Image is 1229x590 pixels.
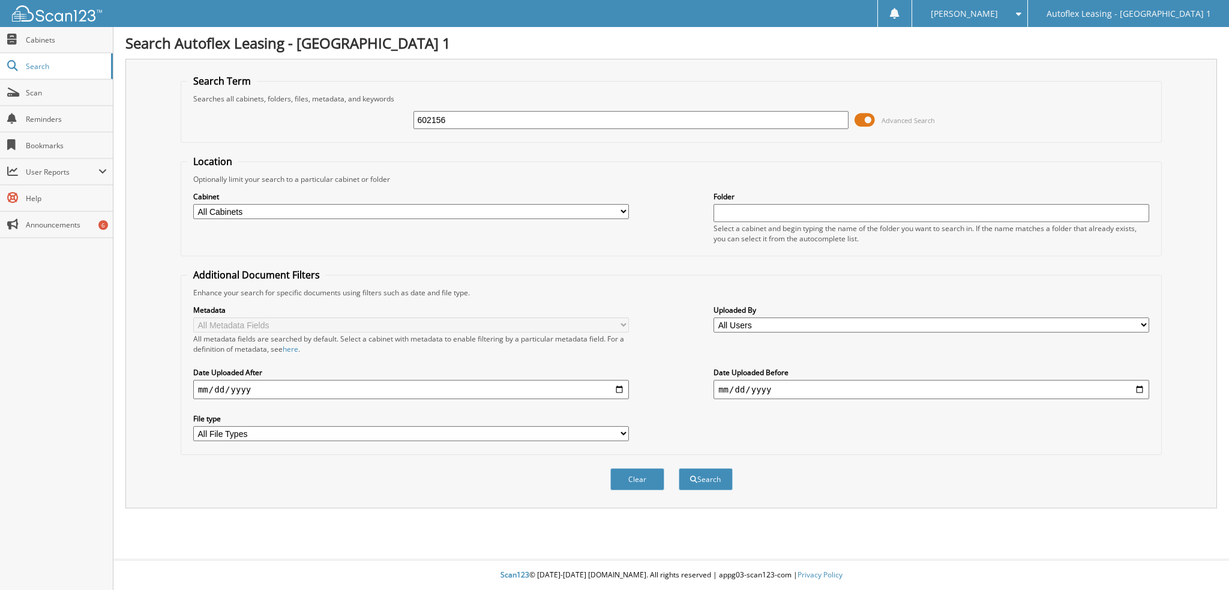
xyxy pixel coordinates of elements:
[193,414,629,424] label: File type
[26,167,98,177] span: User Reports
[679,468,733,490] button: Search
[26,193,107,203] span: Help
[283,344,298,354] a: here
[187,155,238,168] legend: Location
[714,223,1149,244] div: Select a cabinet and begin typing the name of the folder you want to search in. If the name match...
[26,140,107,151] span: Bookmarks
[26,35,107,45] span: Cabinets
[187,268,326,281] legend: Additional Document Filters
[1169,532,1229,590] iframe: Chat Widget
[193,191,629,202] label: Cabinet
[193,380,629,399] input: start
[714,367,1149,378] label: Date Uploaded Before
[12,5,102,22] img: scan123-logo-white.svg
[714,191,1149,202] label: Folder
[193,367,629,378] label: Date Uploaded After
[1047,10,1211,17] span: Autoflex Leasing - [GEOGRAPHIC_DATA] 1
[98,220,108,230] div: 6
[500,570,529,580] span: Scan123
[187,94,1155,104] div: Searches all cabinets, folders, files, metadata, and keywords
[798,570,843,580] a: Privacy Policy
[187,287,1155,298] div: Enhance your search for specific documents using filters such as date and file type.
[187,174,1155,184] div: Optionally limit your search to a particular cabinet or folder
[187,74,257,88] legend: Search Term
[193,305,629,315] label: Metadata
[714,380,1149,399] input: end
[26,220,107,230] span: Announcements
[113,561,1229,590] div: © [DATE]-[DATE] [DOMAIN_NAME]. All rights reserved | appg03-scan123-com |
[26,114,107,124] span: Reminders
[931,10,998,17] span: [PERSON_NAME]
[714,305,1149,315] label: Uploaded By
[610,468,664,490] button: Clear
[125,33,1217,53] h1: Search Autoflex Leasing - [GEOGRAPHIC_DATA] 1
[26,88,107,98] span: Scan
[882,116,935,125] span: Advanced Search
[26,61,105,71] span: Search
[193,334,629,354] div: All metadata fields are searched by default. Select a cabinet with metadata to enable filtering b...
